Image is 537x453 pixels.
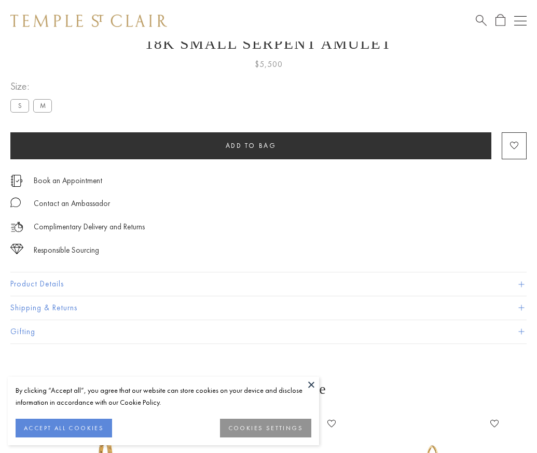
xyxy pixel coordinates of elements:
[10,244,23,254] img: icon_sourcing.svg
[495,14,505,27] a: Open Shopping Bag
[10,78,56,95] span: Size:
[10,197,21,208] img: MessageIcon-01_2.svg
[10,320,527,344] button: Gifting
[10,272,527,296] button: Product Details
[33,99,52,112] label: M
[10,221,23,234] img: icon_delivery.svg
[34,175,102,186] a: Book an Appointment
[226,141,277,150] span: Add to bag
[16,385,311,408] div: By clicking “Accept all”, you agree that our website can store cookies on your device and disclos...
[255,58,283,71] span: $5,500
[10,99,29,112] label: S
[10,296,527,320] button: Shipping & Returns
[476,14,487,27] a: Search
[10,175,23,187] img: icon_appointment.svg
[16,419,112,437] button: ACCEPT ALL COOKIES
[34,221,145,234] p: Complimentary Delivery and Returns
[34,197,110,210] div: Contact an Ambassador
[34,244,99,257] div: Responsible Sourcing
[10,15,167,27] img: Temple St. Clair
[514,15,527,27] button: Open navigation
[10,35,527,52] h1: 18K Small Serpent Amulet
[10,132,491,159] button: Add to bag
[220,419,311,437] button: COOKIES SETTINGS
